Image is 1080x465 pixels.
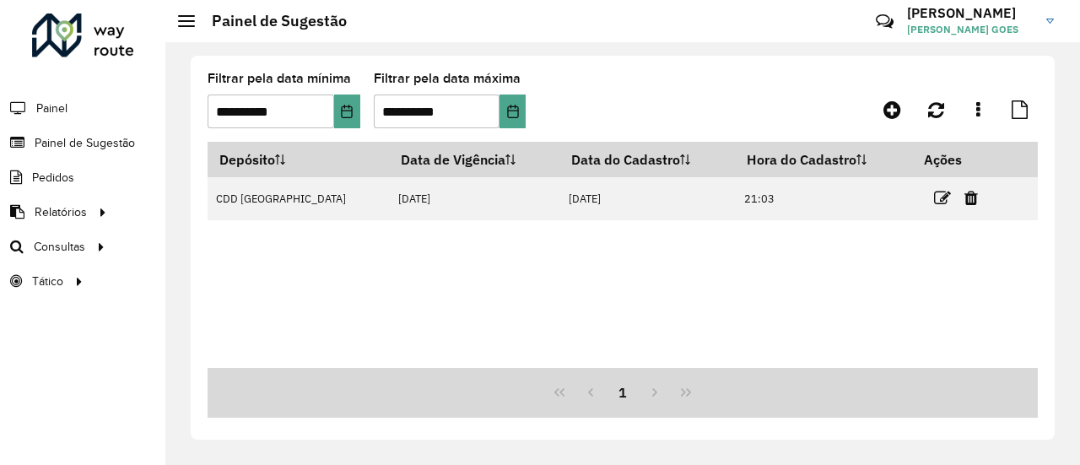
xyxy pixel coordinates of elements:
span: Painel de Sugestão [35,134,135,152]
button: 1 [607,376,639,408]
th: Data do Cadastro [560,142,736,177]
td: [DATE] [560,177,736,220]
a: Editar [934,187,951,209]
th: Ações [912,142,1013,177]
a: Contato Rápido [867,3,903,40]
th: Data de Vigência [390,142,560,177]
span: Pedidos [32,169,74,187]
a: Excluir [964,187,978,209]
span: [PERSON_NAME] GOES [907,22,1034,37]
td: 21:03 [736,177,912,220]
h2: Painel de Sugestão [195,12,347,30]
span: Tático [32,273,63,290]
span: Painel [36,100,67,117]
td: CDD [GEOGRAPHIC_DATA] [208,177,390,220]
td: [DATE] [390,177,560,220]
th: Hora do Cadastro [736,142,912,177]
span: Consultas [34,238,85,256]
h3: [PERSON_NAME] [907,5,1034,21]
button: Choose Date [499,95,526,128]
label: Filtrar pela data mínima [208,68,351,89]
span: Relatórios [35,203,87,221]
label: Filtrar pela data máxima [374,68,521,89]
button: Choose Date [334,95,360,128]
th: Depósito [208,142,390,177]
